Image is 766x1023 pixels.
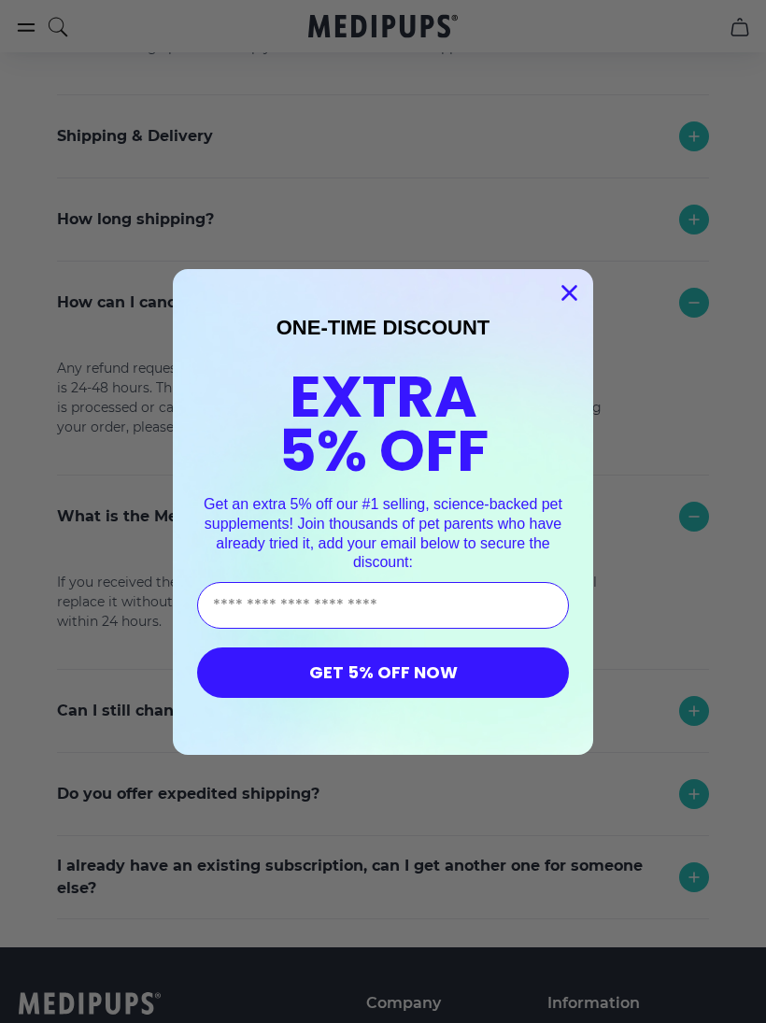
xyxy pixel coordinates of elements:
[290,356,477,437] span: EXTRA
[278,410,489,491] span: 5% OFF
[197,647,569,698] button: GET 5% OFF NOW
[204,496,562,570] span: Get an extra 5% off our #1 selling, science-backed pet supplements! Join thousands of pet parents...
[553,277,586,309] button: Close dialog
[277,316,490,339] span: ONE-TIME DISCOUNT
